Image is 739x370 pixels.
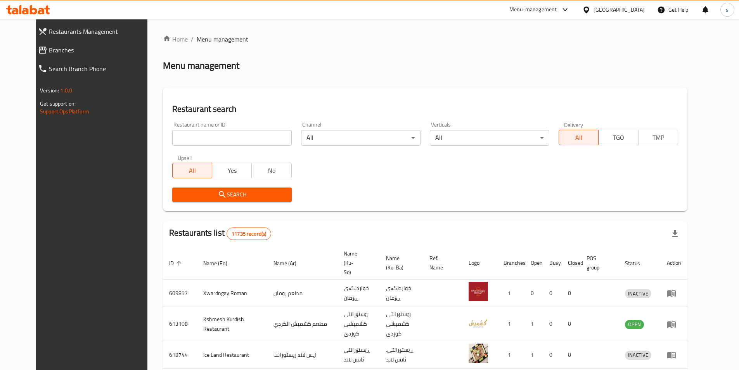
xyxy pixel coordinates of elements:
[197,35,248,44] span: Menu management
[543,280,562,307] td: 0
[625,320,644,329] span: OPEN
[215,165,249,176] span: Yes
[524,280,543,307] td: 0
[172,188,292,202] button: Search
[469,344,488,363] img: Ice Land Restaurant
[301,130,421,146] div: All
[337,341,380,369] td: ڕێستۆرانتی ئایس لاند
[497,341,524,369] td: 1
[267,341,337,369] td: ايس لاند ريستورانت
[625,351,651,360] div: INACTIVE
[197,307,267,341] td: Kshmesh Kurdish Restaurant
[543,307,562,341] td: 0
[197,280,267,307] td: Xwardngay Roman
[462,247,497,280] th: Logo
[49,64,153,73] span: Search Branch Phone
[562,280,580,307] td: 0
[169,259,184,268] span: ID
[49,45,153,55] span: Branches
[587,254,609,272] span: POS group
[273,259,306,268] span: Name (Ar)
[169,227,272,240] h2: Restaurants list
[172,103,678,115] h2: Restaurant search
[497,280,524,307] td: 1
[667,288,681,298] div: Menu
[638,130,678,145] button: TMP
[163,59,239,72] h2: Menu management
[598,130,638,145] button: TGO
[380,341,423,369] td: .ڕێستۆرانتی ئایس لاند
[497,307,524,341] td: 1
[40,106,89,116] a: Support.OpsPlatform
[562,247,580,280] th: Closed
[562,341,580,369] td: 0
[429,254,453,272] span: Ref. Name
[163,280,197,307] td: 609857
[197,341,267,369] td: Ice Land Restaurant
[642,132,675,143] span: TMP
[163,35,188,44] a: Home
[212,163,252,178] button: Yes
[49,27,153,36] span: Restaurants Management
[524,307,543,341] td: 1
[667,320,681,329] div: Menu
[524,247,543,280] th: Open
[267,307,337,341] td: مطعم كشميش الكردي
[380,307,423,341] td: رێستۆرانتی کشمیشى كوردى
[562,307,580,341] td: 0
[380,280,423,307] td: خواردنگەی ڕۆمان
[32,22,159,41] a: Restaurants Management
[509,5,557,14] div: Menu-management
[562,132,595,143] span: All
[667,350,681,360] div: Menu
[661,247,687,280] th: Action
[178,155,192,160] label: Upsell
[469,313,488,332] img: Kshmesh Kurdish Restaurant
[251,163,291,178] button: No
[625,351,651,360] span: INACTIVE
[726,5,729,14] span: s
[172,163,212,178] button: All
[564,122,583,127] label: Delivery
[40,99,76,109] span: Get support on:
[559,130,599,145] button: All
[163,35,687,44] nav: breadcrumb
[344,249,370,277] span: Name (Ku-So)
[430,130,549,146] div: All
[625,259,650,268] span: Status
[172,130,292,146] input: Search for restaurant name or ID..
[469,282,488,301] img: Xwardngay Roman
[497,247,524,280] th: Branches
[32,41,159,59] a: Branches
[255,165,288,176] span: No
[227,228,271,240] div: Total records count
[40,85,59,96] span: Version:
[163,307,197,341] td: 613108
[337,280,380,307] td: خواردنگەی ڕۆمان
[176,165,209,176] span: All
[60,85,72,96] span: 1.0.0
[543,247,562,280] th: Busy
[203,259,237,268] span: Name (En)
[524,341,543,369] td: 1
[337,307,380,341] td: رێستۆرانتی کشمیشى كوردى
[602,132,635,143] span: TGO
[267,280,337,307] td: مطعم رومان
[163,341,197,369] td: 618744
[386,254,414,272] span: Name (Ku-Ba)
[625,289,651,298] span: INACTIVE
[594,5,645,14] div: [GEOGRAPHIC_DATA]
[178,190,286,200] span: Search
[543,341,562,369] td: 0
[227,230,271,238] span: 11735 record(s)
[666,224,684,243] div: Export file
[32,59,159,78] a: Search Branch Phone
[191,35,194,44] li: /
